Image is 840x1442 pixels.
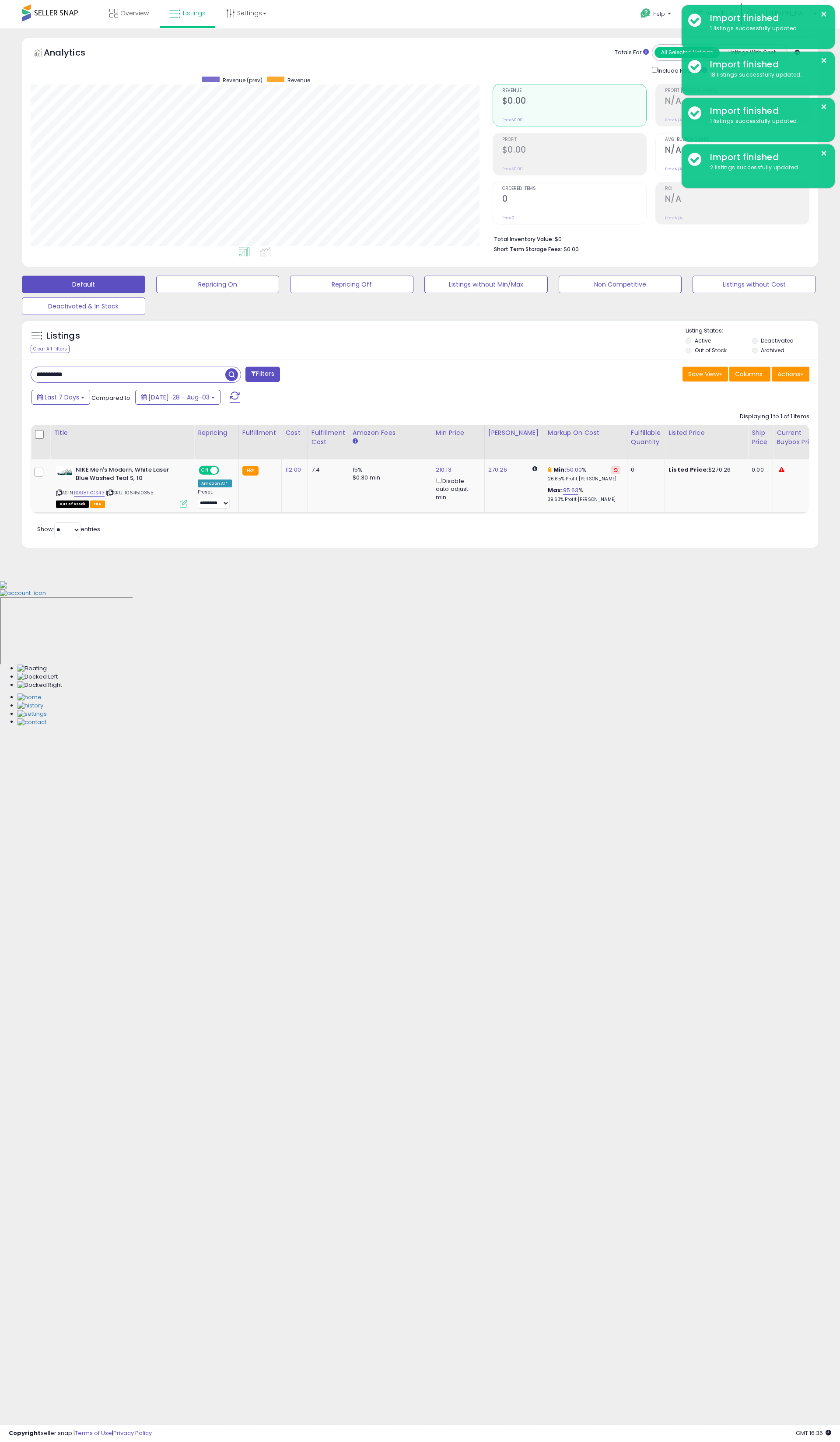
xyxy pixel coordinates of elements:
[502,117,523,122] small: Prev: $0.00
[54,428,190,437] div: Title
[74,489,105,497] a: B0B8FXCS43
[56,466,187,507] div: ASIN:
[436,476,478,501] div: Disable auto adjust min
[567,465,582,474] a: 50.00
[654,47,720,58] button: All Selected Listings
[199,467,210,474] span: ON
[76,466,182,484] b: NIKE Men's Modern, White Laser Blue Washed Teal S, 10
[353,466,425,474] div: 15%
[553,465,567,474] b: Min:
[502,137,646,142] span: Profit
[665,145,809,157] h2: N/A
[242,428,278,437] div: Fulfillment
[488,465,507,474] a: 270.26
[665,166,682,171] small: Prev: N/A
[548,486,563,494] b: Max:
[424,276,548,293] button: Listings without Min/Max
[502,186,646,191] span: Ordered Items
[703,71,828,79] div: 18 listings successfully updated.
[353,428,428,437] div: Amazon Fees
[820,148,827,159] button: ×
[31,390,90,405] button: Last 7 Days
[665,117,682,122] small: Prev: N/A
[17,693,42,702] img: Home
[820,9,827,20] button: ×
[218,467,232,474] span: OFF
[703,24,828,33] div: 1 listings successfully updated.
[436,428,481,437] div: Min Price
[665,194,809,206] h2: N/A
[640,8,651,19] i: Get Help
[703,151,828,164] div: Import finished
[668,465,708,474] b: Listed Price:
[494,235,553,243] b: Total Inventory Value:
[45,393,79,402] span: Last 7 Days
[488,428,540,437] div: [PERSON_NAME]
[183,9,206,17] span: Listings
[353,474,425,482] div: $0.30 min
[56,466,73,477] img: 31rRbI9Uz1L._SL40_.jpg
[90,500,105,508] span: FBA
[285,428,304,437] div: Cost
[494,245,562,253] b: Short Term Storage Fees:
[311,466,342,474] div: 7.4
[17,702,43,710] img: History
[703,12,828,24] div: Import finished
[761,346,784,354] label: Archived
[502,166,523,171] small: Prev: $0.00
[559,276,682,293] button: Non Competitive
[740,413,809,421] div: Displaying 1 to 1 of 1 items
[17,681,62,689] img: Docked Right
[548,428,623,437] div: Markup on Cost
[46,330,80,342] h5: Listings
[752,428,769,447] div: Ship Price
[287,77,310,84] span: Revenue
[633,1,680,28] a: Help
[695,346,727,354] label: Out of Stock
[353,437,358,445] small: Amazon Fees.
[37,525,100,533] span: Show: entries
[223,77,262,84] span: Revenue (prev)
[735,370,763,378] span: Columns
[148,393,210,402] span: [DATE]-28 - Aug-03
[695,337,711,344] label: Active
[31,345,70,353] div: Clear All Filters
[135,390,220,405] button: [DATE]-28 - Aug-03
[665,137,809,142] span: Avg. Buybox Share
[436,465,451,474] a: 210.13
[91,394,132,402] span: Compared to:
[703,117,828,126] div: 1 listings successfully updated.
[502,215,514,220] small: Prev: 0
[761,337,794,344] label: Deactivated
[502,96,646,108] h2: $0.00
[665,96,809,108] h2: N/A
[56,500,89,508] span: All listings that are currently out of stock and unavailable for purchase on Amazon
[502,194,646,206] h2: 0
[665,215,682,220] small: Prev: N/A
[44,46,102,61] h5: Analytics
[17,710,47,718] img: Settings
[198,479,232,487] div: Amazon AI *
[703,58,828,71] div: Import finished
[686,327,818,335] p: Listing States:
[22,276,145,293] button: Default
[290,276,413,293] button: Repricing Off
[285,465,301,474] a: 112.00
[198,489,232,509] div: Preset:
[693,276,816,293] button: Listings without Cost
[311,428,345,447] div: Fulfillment Cost
[631,466,658,474] div: 0
[548,486,620,503] div: %
[198,428,235,437] div: Repricing
[665,88,809,93] span: Profit [PERSON_NAME]
[120,9,149,17] span: Overview
[156,276,280,293] button: Repricing On
[668,466,741,474] div: $270.26
[645,65,717,75] div: Include Returns
[772,367,809,381] button: Actions
[502,145,646,157] h2: $0.00
[245,367,280,382] button: Filters
[615,49,649,57] div: Totals For
[820,101,827,112] button: ×
[703,164,828,172] div: 2 listings successfully updated.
